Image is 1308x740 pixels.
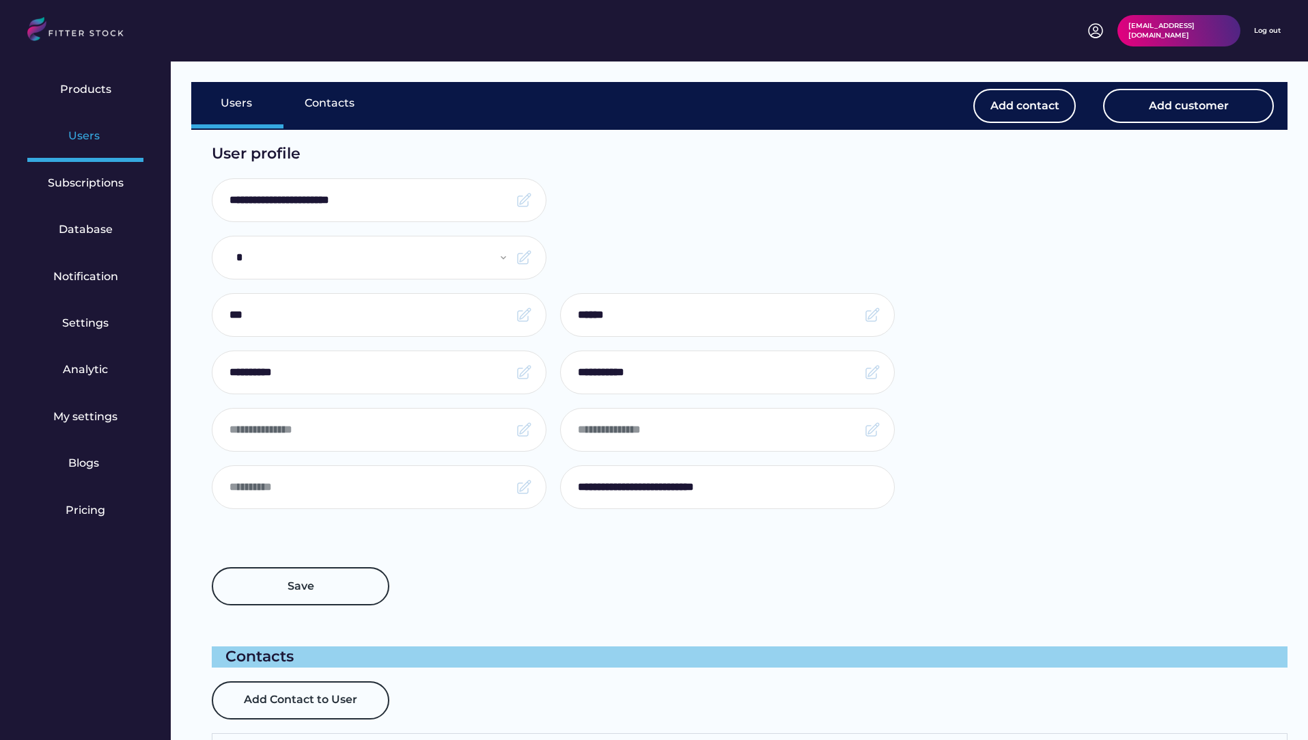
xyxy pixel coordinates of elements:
div: Contacts [305,96,354,111]
img: Frame.svg [864,364,880,381]
button: Add contact [973,89,1076,123]
div: Settings [62,316,109,331]
img: profile-circle.svg [1087,23,1104,39]
button: Add Contact to User [212,681,389,720]
div: Log out [1254,26,1281,36]
img: Frame.svg [516,249,532,266]
img: Frame.svg [516,422,532,438]
img: Frame.svg [516,364,532,381]
div: Users [68,128,102,143]
img: Frame.svg [516,479,532,495]
div: Users [221,96,255,111]
div: [EMAIL_ADDRESS][DOMAIN_NAME] [1128,21,1229,40]
div: Notification [53,269,118,284]
img: Frame.svg [864,422,880,438]
div: Subscriptions [48,176,124,191]
img: LOGO.svg [27,17,135,45]
div: Database [59,222,113,237]
div: Products [60,82,111,97]
img: Frame.svg [864,307,880,323]
div: My settings [53,409,117,424]
img: Frame.svg [516,192,532,208]
div: User profile [212,143,1151,165]
iframe: chat widget [1251,685,1294,726]
img: Frame.svg [516,307,532,323]
div: Blogs [68,456,102,471]
button: Save [212,567,389,605]
button: Add customer [1103,89,1274,123]
div: Analytic [63,362,108,377]
div: Contacts [212,646,1288,668]
div: Pricing [66,503,105,518]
